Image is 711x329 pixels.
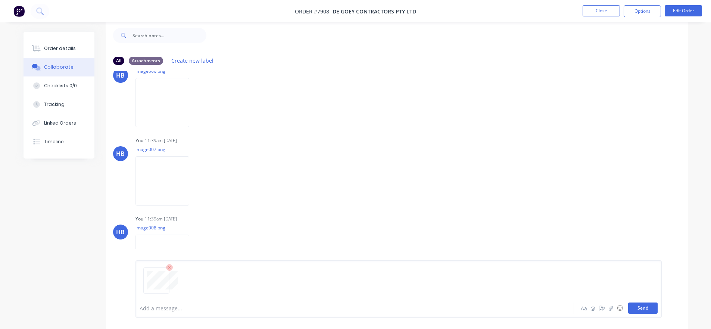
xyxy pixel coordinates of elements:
button: Close [583,5,620,16]
button: @ [589,304,598,313]
div: All [113,57,124,65]
button: Create new label [168,56,218,66]
div: 11:39am [DATE] [145,137,177,144]
div: HB [116,228,125,236]
div: Timeline [44,138,64,145]
button: Order details [24,39,94,58]
div: Tracking [44,101,65,108]
button: Edit Order [665,5,702,16]
div: You [135,137,143,144]
p: image008.png [135,225,197,231]
div: HB [116,149,125,158]
button: Collaborate [24,58,94,76]
span: Order #7908 - [295,8,333,15]
div: 11:39am [DATE] [145,216,177,222]
button: Aa [580,304,589,313]
button: Options [624,5,661,17]
div: You [135,216,143,222]
img: Factory [13,6,25,17]
button: Linked Orders [24,114,94,132]
button: Checklists 0/0 [24,76,94,95]
div: Checklists 0/0 [44,82,77,89]
button: Send [628,303,658,314]
span: De Goey Contractors Pty Ltd [333,8,416,15]
div: Attachments [129,57,163,65]
button: ☺ [615,304,624,313]
div: HB [116,71,125,80]
div: Collaborate [44,64,74,70]
button: Tracking [24,95,94,114]
p: image007.png [135,146,197,153]
p: image006.png [135,68,197,74]
input: Search notes... [132,28,206,43]
button: Timeline [24,132,94,151]
div: Linked Orders [44,120,76,126]
div: Order details [44,45,76,52]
